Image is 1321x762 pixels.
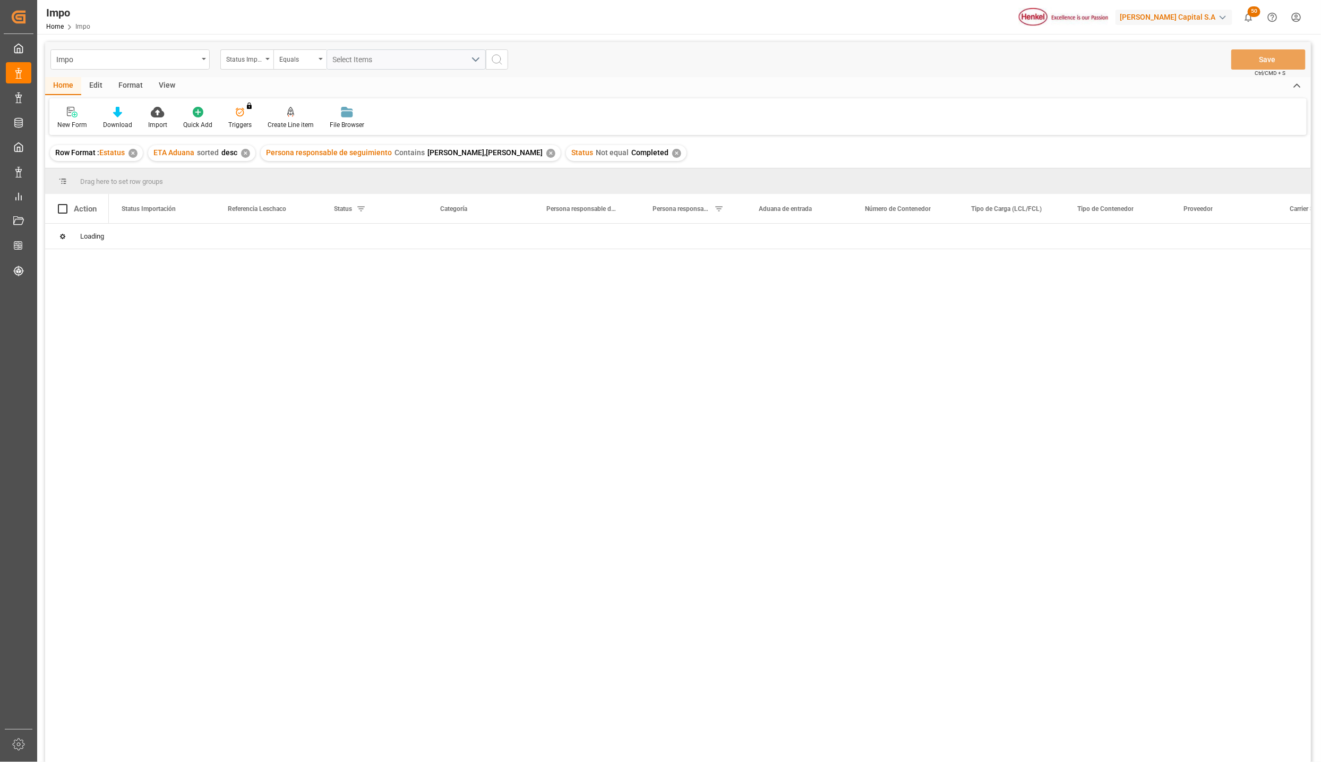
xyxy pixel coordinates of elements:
[440,205,467,213] span: Categoría
[128,149,138,158] div: ✕
[653,205,710,213] span: Persona responsable de seguimiento
[394,148,425,157] span: Contains
[45,77,81,95] div: Home
[266,148,392,157] span: Persona responsable de seguimiento
[241,149,250,158] div: ✕
[268,120,314,130] div: Create Line item
[220,49,273,70] button: open menu
[148,120,167,130] div: Import
[327,49,486,70] button: open menu
[427,148,543,157] span: [PERSON_NAME],[PERSON_NAME]
[221,148,237,157] span: desc
[279,52,315,64] div: Equals
[103,120,132,130] div: Download
[122,205,176,213] span: Status Importación
[546,205,617,213] span: Persona responsable de la importacion
[1077,205,1134,213] span: Tipo de Contenedor
[759,205,812,213] span: Aduana de entrada
[197,148,219,157] span: sorted
[1183,205,1213,213] span: Proveedor
[74,204,97,214] div: Action
[55,148,99,157] span: Row Format :
[1237,5,1260,29] button: show 50 new notifications
[1116,10,1232,25] div: [PERSON_NAME] Capital S.A
[1116,7,1237,27] button: [PERSON_NAME] Capital S.A
[81,77,110,95] div: Edit
[46,23,64,30] a: Home
[183,120,212,130] div: Quick Add
[971,205,1042,213] span: Tipo de Carga (LCL/FCL)
[80,177,163,185] span: Drag here to set row groups
[631,148,668,157] span: Completed
[228,205,286,213] span: Referencia Leschaco
[1260,5,1284,29] button: Help Center
[571,148,593,157] span: Status
[99,148,125,157] span: Estatus
[56,52,198,65] div: Impo
[50,49,210,70] button: open menu
[273,49,327,70] button: open menu
[333,55,378,64] span: Select Items
[330,120,364,130] div: File Browser
[546,149,555,158] div: ✕
[672,149,681,158] div: ✕
[865,205,931,213] span: Número de Contenedor
[57,120,87,130] div: New Form
[1255,69,1285,77] span: Ctrl/CMD + S
[110,77,151,95] div: Format
[46,5,90,21] div: Impo
[226,52,262,64] div: Status Importación
[1248,6,1260,17] span: 50
[80,232,104,240] span: Loading
[596,148,629,157] span: Not equal
[1019,8,1108,27] img: Henkel%20logo.jpg_1689854090.jpg
[153,148,194,157] span: ETA Aduana
[151,77,183,95] div: View
[1231,49,1306,70] button: Save
[486,49,508,70] button: search button
[334,205,352,213] span: Status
